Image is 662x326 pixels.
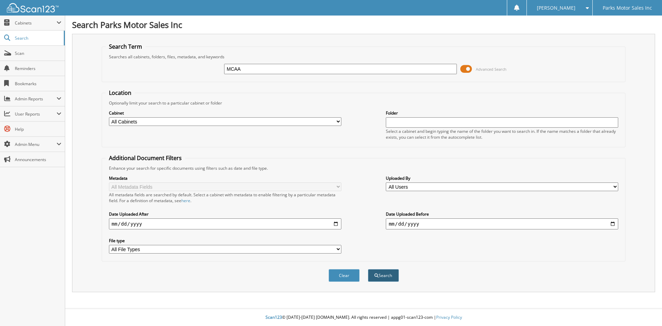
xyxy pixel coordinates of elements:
[106,43,146,50] legend: Search Term
[15,20,57,26] span: Cabinets
[15,126,61,132] span: Help
[65,309,662,326] div: © [DATE]-[DATE] [DOMAIN_NAME]. All rights reserved | appg01-scan123-com |
[329,269,360,282] button: Clear
[109,238,341,244] label: File type
[15,81,61,87] span: Bookmarks
[106,165,622,171] div: Enhance your search for specific documents using filters such as date and file type.
[15,35,60,41] span: Search
[109,218,341,229] input: start
[106,89,135,97] legend: Location
[537,6,575,10] span: [PERSON_NAME]
[109,175,341,181] label: Metadata
[106,100,622,106] div: Optionally limit your search to a particular cabinet or folder
[109,192,341,204] div: All metadata fields are searched by default. Select a cabinet with metadata to enable filtering b...
[109,110,341,116] label: Cabinet
[15,96,57,102] span: Admin Reports
[386,110,618,116] label: Folder
[386,128,618,140] div: Select a cabinet and begin typing the name of the folder you want to search in. If the name match...
[265,314,282,320] span: Scan123
[15,111,57,117] span: User Reports
[15,50,61,56] span: Scan
[181,198,190,204] a: here
[386,211,618,217] label: Date Uploaded Before
[7,3,59,12] img: scan123-logo-white.svg
[476,67,506,72] span: Advanced Search
[603,6,652,10] span: Parks Motor Sales Inc
[368,269,399,282] button: Search
[72,19,655,30] h1: Search Parks Motor Sales Inc
[386,218,618,229] input: end
[386,175,618,181] label: Uploaded By
[15,141,57,147] span: Admin Menu
[628,293,662,326] iframe: Chat Widget
[436,314,462,320] a: Privacy Policy
[106,54,622,60] div: Searches all cabinets, folders, files, metadata, and keywords
[15,66,61,71] span: Reminders
[15,157,61,162] span: Announcements
[106,154,185,162] legend: Additional Document Filters
[109,211,341,217] label: Date Uploaded After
